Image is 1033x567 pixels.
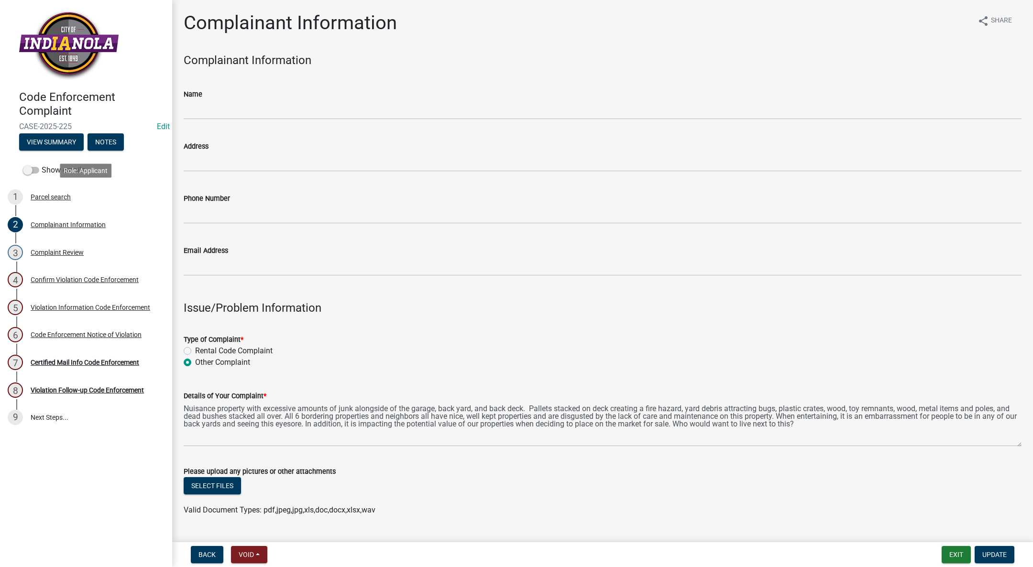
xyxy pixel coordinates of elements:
button: Back [191,546,223,563]
div: 9 [8,410,23,425]
button: Exit [942,546,971,563]
h4: Issue/Problem Information [184,301,1022,315]
label: Address [184,143,209,150]
div: 5 [8,300,23,315]
h4: Complainant Information [184,54,1022,67]
label: Details of Your Complaint [184,393,266,400]
label: Email Address [184,248,228,254]
div: Code Enforcement Notice of Violation [31,331,142,338]
div: 2 [8,217,23,232]
button: Void [231,546,267,563]
h4: Code Enforcement Complaint [19,90,165,118]
wm-modal-confirm: Notes [88,139,124,146]
label: Type of Complaint [184,337,243,343]
button: View Summary [19,133,84,151]
div: 7 [8,355,23,370]
div: Complainant Information [31,221,106,228]
div: Violation Information Code Enforcement [31,304,150,311]
wm-modal-confirm: Edit Application Number [157,122,170,131]
div: 3 [8,245,23,260]
wm-modal-confirm: Summary [19,139,84,146]
label: Show emails [23,164,85,176]
span: Update [982,551,1007,558]
div: 1 [8,189,23,205]
button: shareShare [970,11,1020,30]
label: Rental Code Complaint [195,345,273,357]
div: 8 [8,382,23,398]
button: Notes [88,133,124,151]
div: Role: Applicant [60,164,111,177]
div: Confirm Violation Code Enforcement [31,276,139,283]
div: Parcel search [31,194,71,200]
span: Valid Document Types: pdf,jpeg,jpg,xls,doc,docx,xlsx,wav [184,505,375,514]
div: Complaint Review [31,249,84,256]
div: Certified Mail Info Code Enforcement [31,359,139,366]
span: Void [239,551,254,558]
div: Violation Follow-up Code Enforcement [31,387,144,393]
span: Back [198,551,216,558]
i: share [978,15,989,27]
button: Select files [184,477,241,494]
div: 4 [8,272,23,287]
label: Please upload any pictures or other attachments [184,469,336,475]
button: Update [975,546,1014,563]
span: CASE-2025-225 [19,122,153,131]
span: Share [991,15,1012,27]
label: Name [184,91,202,98]
h1: Complainant Information [184,11,397,34]
img: City of Indianola, Iowa [19,10,119,80]
div: 6 [8,327,23,342]
label: Phone Number [184,196,230,202]
label: Other Complaint [195,357,250,368]
a: Edit [157,122,170,131]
